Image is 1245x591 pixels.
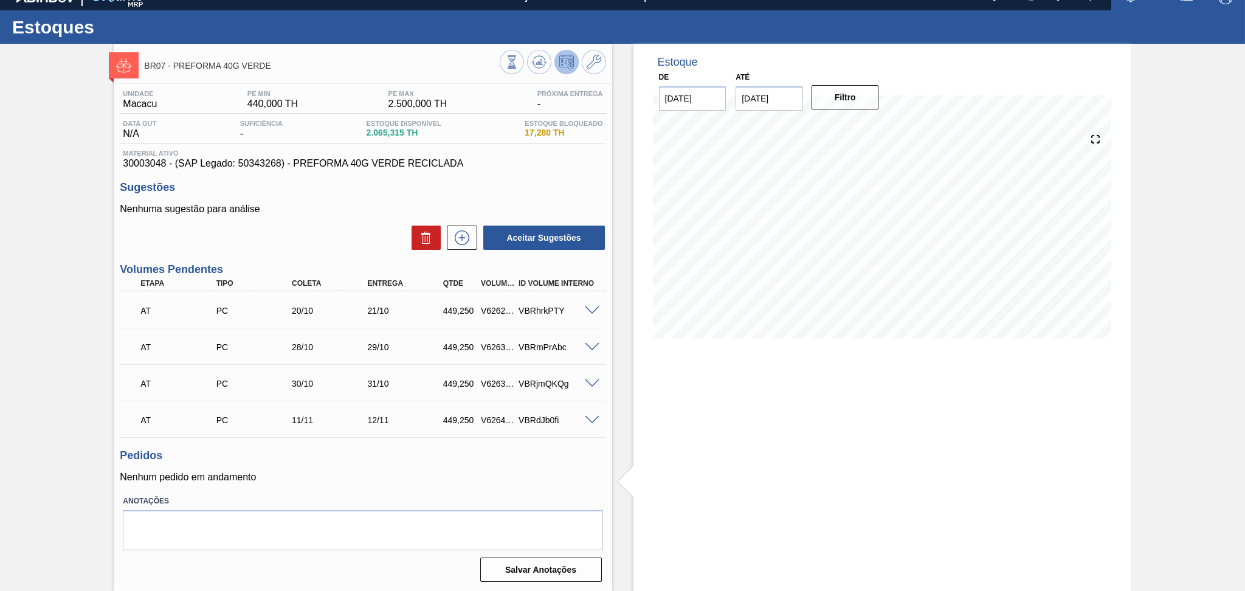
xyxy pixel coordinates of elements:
button: Desprogramar Estoque [554,50,579,74]
div: - [534,90,606,109]
p: AT [140,306,219,316]
div: 30/10/2025 [289,379,374,389]
div: Aceitar Sugestões [477,224,606,251]
p: Nenhuma sugestão para análise [120,204,605,215]
input: dd/mm/yyyy [736,86,803,111]
div: Nova sugestão [441,226,477,250]
h1: Estoques [12,20,228,34]
button: Salvar Anotações [480,558,602,582]
h3: Volumes Pendentes [120,263,605,276]
div: Aguardando Informações de Transporte [137,297,222,324]
p: AT [140,415,219,425]
span: Unidade [123,90,157,97]
div: Id Volume Interno [516,279,601,288]
span: 2.065,315 TH [366,128,441,137]
span: Data out [123,120,156,127]
div: VBRmPrAbc [516,342,601,352]
label: De [659,73,669,81]
div: VBRdJb0fi [516,415,601,425]
span: Estoque Bloqueado [525,120,602,127]
span: Estoque Disponível [366,120,441,127]
span: Material ativo [123,150,602,157]
div: V626341 [478,342,517,352]
div: V626222 [478,306,517,316]
div: Coleta [289,279,374,288]
div: Volume Portal [478,279,517,288]
button: Atualizar Gráfico [527,50,551,74]
div: 449,250 [440,306,480,316]
span: PE MIN [247,90,298,97]
button: Filtro [812,85,879,109]
div: 11/11/2025 [289,415,374,425]
div: 12/11/2025 [364,415,449,425]
button: Aceitar Sugestões [483,226,605,250]
span: Próxima Entrega [537,90,603,97]
button: Ir ao Master Data / Geral [582,50,606,74]
div: 449,250 [440,379,480,389]
div: Pedido de Compra [213,415,298,425]
label: Até [736,73,750,81]
div: Tipo [213,279,298,288]
div: 29/10/2025 [364,342,449,352]
div: 20/10/2025 [289,306,374,316]
p: AT [140,342,219,352]
div: Pedido de Compra [213,306,298,316]
div: Etapa [137,279,222,288]
div: Pedido de Compra [213,379,298,389]
div: VBRhrkPTY [516,306,601,316]
span: 440,000 TH [247,98,298,109]
div: Aguardando Informações de Transporte [137,334,222,361]
span: 2.500,000 TH [388,98,447,109]
span: PE MAX [388,90,447,97]
label: Anotações [123,493,602,510]
div: VBRjmQKQg [516,379,601,389]
div: Estoque [658,56,698,69]
div: 449,250 [440,415,480,425]
div: V626342 [478,379,517,389]
div: Entrega [364,279,449,288]
div: 449,250 [440,342,480,352]
div: 31/10/2025 [364,379,449,389]
div: Pedido de Compra [213,342,298,352]
div: 28/10/2025 [289,342,374,352]
span: Macacu [123,98,157,109]
div: 21/10/2025 [364,306,449,316]
div: Excluir Sugestões [405,226,441,250]
span: BR07 - PREFORMA 40G VERDE [144,61,499,71]
div: Aguardando Informações de Transporte [137,370,222,397]
div: Qtde [440,279,480,288]
span: Suficiência [240,120,283,127]
h3: Pedidos [120,449,605,462]
span: 30003048 - (SAP Legado: 50343268) - PREFORMA 40G VERDE RECICLADA [123,158,602,169]
button: Visão Geral dos Estoques [500,50,524,74]
h3: Sugestões [120,181,605,194]
input: dd/mm/yyyy [659,86,726,111]
div: N/A [120,120,159,139]
div: - [237,120,286,139]
p: Nenhum pedido em andamento [120,472,605,483]
p: AT [140,379,219,389]
img: Ícone [116,58,131,73]
div: Aguardando Informações de Transporte [137,407,222,434]
span: 17,280 TH [525,128,602,137]
div: V626481 [478,415,517,425]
